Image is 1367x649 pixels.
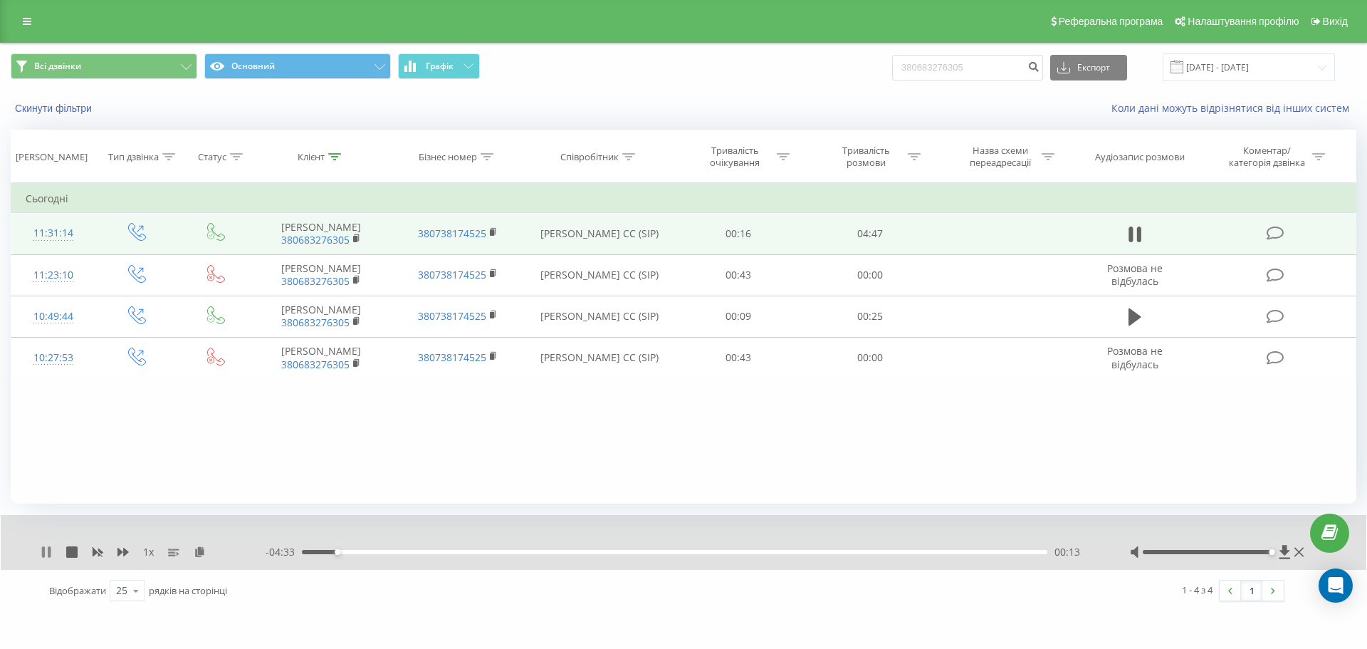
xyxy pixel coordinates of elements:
[253,296,389,337] td: [PERSON_NAME]
[892,55,1043,81] input: Пошук за номером
[419,151,477,163] div: Бізнес номер
[1054,545,1080,559] span: 00:13
[673,337,804,378] td: 00:43
[804,254,935,296] td: 00:00
[26,344,81,372] div: 10:27:53
[418,309,486,323] a: 380738174525
[11,53,197,79] button: Всі дзвінки
[34,61,81,72] span: Всі дзвінки
[804,296,935,337] td: 00:25
[1095,151,1185,163] div: Аудіозапис розмови
[198,151,226,163] div: Статус
[143,545,154,559] span: 1 x
[1188,16,1299,27] span: Налаштування профілю
[525,296,673,337] td: [PERSON_NAME] CC (SIP)
[108,151,159,163] div: Тип дзвінка
[962,145,1038,169] div: Назва схеми переадресації
[673,296,804,337] td: 00:09
[418,351,486,364] a: 380738174525
[26,261,81,289] div: 11:23:10
[1225,145,1309,169] div: Коментар/категорія дзвінка
[281,316,350,329] a: 380683276305
[26,219,81,247] div: 11:31:14
[804,337,935,378] td: 00:00
[525,213,673,254] td: [PERSON_NAME] CC (SIP)
[116,583,127,598] div: 25
[426,61,454,71] span: Графік
[418,268,486,281] a: 380738174525
[298,151,325,163] div: Клієнт
[1107,344,1163,370] span: Розмова не відбулась
[1241,581,1262,601] a: 1
[253,337,389,378] td: [PERSON_NAME]
[281,274,350,288] a: 380683276305
[335,549,340,555] div: Accessibility label
[1269,549,1274,555] div: Accessibility label
[673,213,804,254] td: 00:16
[525,254,673,296] td: [PERSON_NAME] CC (SIP)
[1107,261,1163,288] span: Розмова не відбулась
[253,254,389,296] td: [PERSON_NAME]
[673,254,804,296] td: 00:43
[1323,16,1348,27] span: Вихід
[398,53,480,79] button: Графік
[525,337,673,378] td: [PERSON_NAME] CC (SIP)
[418,227,486,240] a: 380738174525
[560,151,619,163] div: Співробітник
[253,213,389,254] td: [PERSON_NAME]
[149,584,227,597] span: рядків на сторінці
[204,53,391,79] button: Основний
[281,358,350,371] a: 380683276305
[49,584,106,597] span: Відображати
[1059,16,1163,27] span: Реферальна програма
[11,185,1356,213] td: Сьогодні
[1111,101,1356,115] a: Коли дані можуть відрізнятися вiд інших систем
[1182,583,1213,597] div: 1 - 4 з 4
[266,545,302,559] span: - 04:33
[16,151,88,163] div: [PERSON_NAME]
[828,145,904,169] div: Тривалість розмови
[1319,568,1353,603] div: Open Intercom Messenger
[1050,55,1127,81] button: Експорт
[26,303,81,331] div: 10:49:44
[11,102,99,115] button: Скинути фільтри
[697,145,773,169] div: Тривалість очікування
[281,233,350,246] a: 380683276305
[804,213,935,254] td: 04:47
